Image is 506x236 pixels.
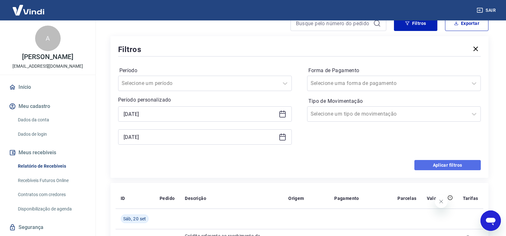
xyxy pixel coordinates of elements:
input: Data final [124,132,276,142]
input: Data inicial [124,109,276,119]
a: Dados de login [15,128,88,141]
button: Meus recebíveis [8,146,88,160]
p: Origem [288,195,304,202]
a: Disponibilização de agenda [15,202,88,216]
p: ID [121,195,125,202]
span: Sáb, 20 set [123,216,146,222]
a: Relatório de Recebíveis [15,160,88,173]
a: Segurança [8,220,88,234]
iframe: Botão para abrir a janela de mensagens [480,210,501,231]
p: Pagamento [334,195,359,202]
label: Período [119,67,291,74]
iframe: Fechar mensagem [435,195,448,208]
img: Vindi [8,0,49,20]
label: Forma de Pagamento [308,67,480,74]
a: Início [8,80,88,94]
p: Valor Líq. [427,195,448,202]
div: A [35,26,61,51]
p: Período personalizado [118,96,292,104]
span: Olá! Precisa de ajuda? [4,4,54,10]
h5: Filtros [118,44,142,55]
p: Pedido [160,195,175,202]
a: Recebíveis Futuros Online [15,174,88,187]
input: Busque pelo número do pedido [296,19,371,28]
p: Descrição [185,195,206,202]
p: [PERSON_NAME] [22,54,73,60]
button: Sair [475,4,498,16]
button: Aplicar filtros [414,160,481,170]
button: Exportar [445,16,488,31]
button: Meu cadastro [8,99,88,113]
p: Parcelas [397,195,416,202]
button: Filtros [394,16,437,31]
label: Tipo de Movimentação [308,97,480,105]
p: [EMAIL_ADDRESS][DOMAIN_NAME] [12,63,83,70]
a: Dados da conta [15,113,88,126]
a: Contratos com credores [15,188,88,201]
